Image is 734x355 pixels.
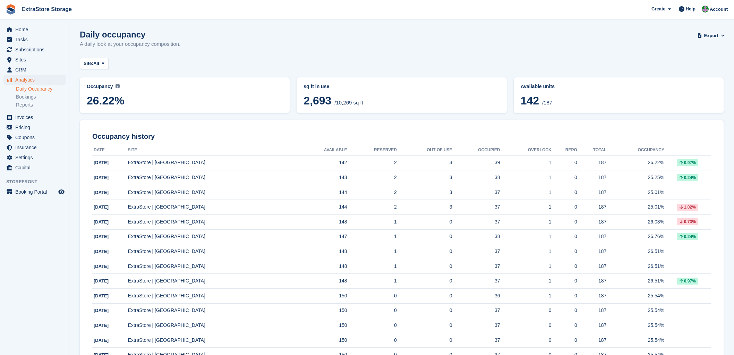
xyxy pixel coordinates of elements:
span: Capital [15,163,57,172]
td: 26.03% [606,215,664,230]
div: 0 [552,337,577,344]
span: [DATE] [94,219,109,225]
td: 1 [347,259,397,274]
td: 0 [397,259,452,274]
button: Site: All [80,58,109,69]
span: Pricing [15,122,57,132]
td: 2 [347,200,397,215]
th: Date [92,145,128,156]
td: 25.54% [606,303,664,318]
td: ExtraStore | [GEOGRAPHIC_DATA] [128,274,297,289]
span: Insurance [15,143,57,152]
div: 0 [552,174,577,181]
td: 187 [577,333,607,348]
th: Total [577,145,607,156]
span: /10,269 sq ft [334,100,363,105]
td: 3 [397,170,452,185]
td: 1 [347,244,397,259]
p: A daily look at your occupancy composition. [80,40,180,48]
a: menu [3,153,66,162]
div: 0 [500,322,552,329]
th: Occupied [452,145,500,156]
td: 150 [297,318,347,333]
span: Analytics [15,75,57,85]
span: Available units [521,84,555,89]
th: Out of Use [397,145,452,156]
a: Preview store [57,188,66,196]
div: 1 [500,263,552,270]
span: 142 [521,94,539,107]
a: Daily Occupancy [16,86,66,92]
div: 37 [452,322,500,329]
td: 144 [297,185,347,200]
td: ExtraStore | [GEOGRAPHIC_DATA] [128,303,297,318]
td: 0 [397,215,452,230]
div: 0.97% [677,159,698,166]
td: ExtraStore | [GEOGRAPHIC_DATA] [128,155,297,170]
td: 26.51% [606,274,664,289]
td: 26.51% [606,244,664,259]
span: [DATE] [94,190,109,195]
span: sq ft in use [304,84,329,89]
div: 37 [452,263,500,270]
a: menu [3,45,66,54]
th: Site [128,145,297,156]
div: 0.97% [677,278,698,285]
span: [DATE] [94,338,109,343]
span: Sites [15,55,57,65]
div: 0.73% [677,218,698,225]
img: icon-info-grey-7440780725fd019a000dd9b08b2336e03edf1995a4989e88bcd33f0948082b44.svg [116,84,120,88]
div: 1 [500,159,552,166]
td: 187 [577,289,607,304]
div: 0 [552,292,577,299]
td: 150 [297,333,347,348]
td: 187 [577,259,607,274]
td: 26.51% [606,259,664,274]
a: menu [3,112,66,122]
a: menu [3,75,66,85]
span: Help [686,6,695,12]
a: Reports [16,102,66,108]
td: 1 [347,215,397,230]
div: 0 [552,203,577,211]
span: [DATE] [94,175,109,180]
td: 187 [577,170,607,185]
div: 37 [452,203,500,211]
td: 143 [297,170,347,185]
td: 187 [577,185,607,200]
img: Grant Daniel [702,6,709,12]
td: 187 [577,200,607,215]
button: Export [699,30,724,41]
td: 25.54% [606,289,664,304]
td: 148 [297,274,347,289]
span: [DATE] [94,308,109,313]
th: Overlock [500,145,552,156]
img: stora-icon-8386f47178a22dfd0bd8f6a31ec36ba5ce8667c1dd55bd0f319d3a0aa187defe.svg [6,4,16,15]
td: 0 [397,244,452,259]
td: 0 [347,303,397,318]
h1: Daily occupancy [80,30,180,39]
abbr: Current percentage of units occupied or overlocked [521,83,717,90]
td: 25.25% [606,170,664,185]
div: 0 [552,248,577,255]
th: Reserved [347,145,397,156]
a: menu [3,143,66,152]
a: menu [3,65,66,75]
div: 1.02% [677,204,698,211]
div: 0 [552,159,577,166]
span: Settings [15,153,57,162]
td: 148 [297,259,347,274]
td: 0 [397,274,452,289]
td: ExtraStore | [GEOGRAPHIC_DATA] [128,170,297,185]
abbr: Current breakdown of %{unit} occupied [304,83,500,90]
td: ExtraStore | [GEOGRAPHIC_DATA] [128,259,297,274]
div: 37 [452,218,500,226]
th: Occupancy [606,145,664,156]
div: 1 [500,189,552,196]
td: 2 [347,185,397,200]
div: 0 [552,322,577,329]
div: 0.24% [677,174,698,181]
div: 0 [500,337,552,344]
td: 0 [347,318,397,333]
span: [DATE] [94,293,109,298]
